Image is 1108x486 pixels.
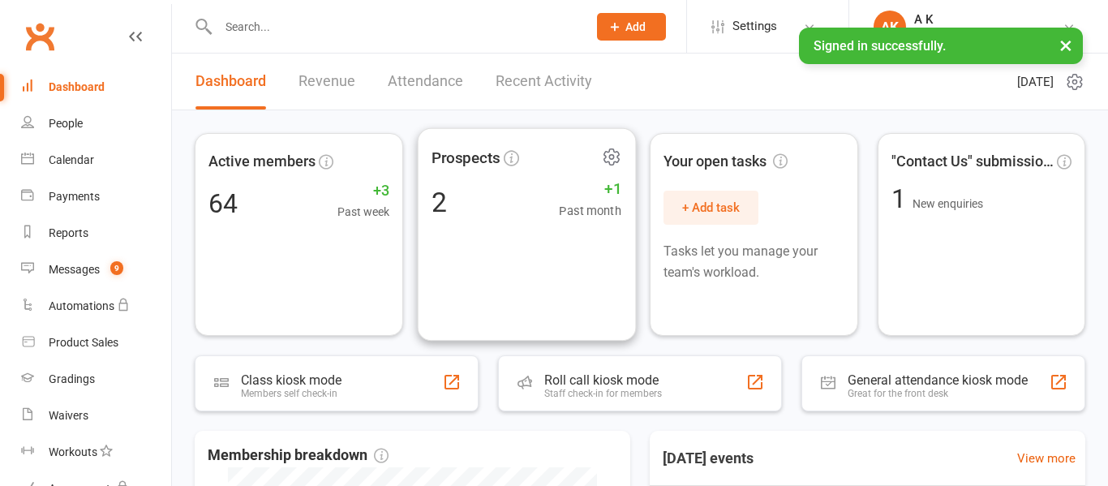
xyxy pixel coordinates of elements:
[664,150,788,174] span: Your open tasks
[874,11,906,43] div: AK
[49,80,105,93] div: Dashboard
[49,299,114,312] div: Automations
[891,150,1054,174] span: "Contact Us" submissions
[1051,28,1080,62] button: ×
[848,372,1028,388] div: General attendance kiosk mode
[1017,449,1076,468] a: View more
[559,177,621,201] span: +1
[21,69,171,105] a: Dashboard
[208,444,389,467] span: Membership breakdown
[110,261,123,275] span: 9
[914,12,1063,27] div: A K
[913,197,983,210] span: New enquiries
[914,27,1063,41] div: Dromana Grappling Academy
[208,191,238,217] div: 64
[49,372,95,385] div: Gradings
[49,153,94,166] div: Calendar
[49,226,88,239] div: Reports
[49,190,100,203] div: Payments
[597,13,666,41] button: Add
[49,409,88,422] div: Waivers
[891,183,913,214] span: 1
[21,105,171,142] a: People
[664,191,758,225] button: + Add task
[21,398,171,434] a: Waivers
[21,361,171,398] a: Gradings
[848,388,1028,399] div: Great for the front desk
[625,20,646,33] span: Add
[298,54,355,110] a: Revenue
[49,263,100,276] div: Messages
[49,336,118,349] div: Product Sales
[213,15,576,38] input: Search...
[21,252,171,288] a: Messages 9
[559,201,621,221] span: Past month
[21,288,171,325] a: Automations
[337,179,389,203] span: +3
[241,372,341,388] div: Class kiosk mode
[208,150,316,174] span: Active members
[496,54,592,110] a: Recent Activity
[21,325,171,361] a: Product Sales
[337,203,389,221] span: Past week
[19,16,60,57] a: Clubworx
[432,145,500,170] span: Prospects
[732,8,777,45] span: Settings
[544,372,662,388] div: Roll call kiosk mode
[241,388,341,399] div: Members self check-in
[1017,72,1054,92] span: [DATE]
[49,445,97,458] div: Workouts
[49,117,83,130] div: People
[21,215,171,252] a: Reports
[21,178,171,215] a: Payments
[544,388,662,399] div: Staff check-in for members
[432,188,447,216] div: 2
[388,54,463,110] a: Attendance
[650,444,767,473] h3: [DATE] events
[21,142,171,178] a: Calendar
[195,54,266,110] a: Dashboard
[814,38,946,54] span: Signed in successfully.
[664,241,844,282] p: Tasks let you manage your team's workload.
[21,434,171,471] a: Workouts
